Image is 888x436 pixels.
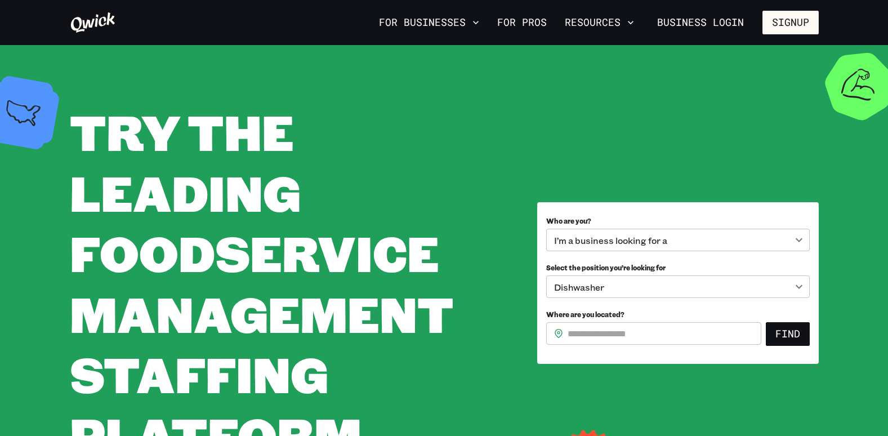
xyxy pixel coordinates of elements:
a: Business Login [648,11,753,34]
button: Signup [762,11,819,34]
span: Who are you? [546,216,591,225]
a: For Pros [493,13,551,32]
button: Find [766,322,810,346]
div: I’m a business looking for a [546,229,810,251]
button: For Businesses [374,13,484,32]
div: Dishwasher [546,275,810,298]
span: Select the position you’re looking for [546,263,666,272]
button: Resources [560,13,639,32]
span: Where are you located? [546,310,624,319]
